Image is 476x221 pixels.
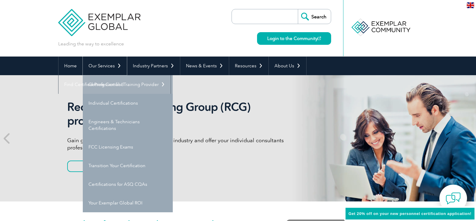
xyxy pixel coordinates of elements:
[83,112,173,138] a: Engineers & Technicians Certifications
[83,138,173,156] a: FCC Licensing Exams
[229,57,268,75] a: Resources
[83,94,173,112] a: Individual Certifications
[58,75,171,94] a: Find Certified Professional / Training Provider
[318,37,321,40] img: open_square.png
[180,57,229,75] a: News & Events
[67,137,292,151] p: Gain global recognition in the compliance industry and offer your individual consultants professi...
[467,2,474,8] img: en
[83,194,173,212] a: Your Exemplar Global ROI
[58,57,82,75] a: Home
[298,9,331,24] input: Search
[257,32,331,45] a: Login to the Community
[269,57,306,75] a: About Us
[83,156,173,175] a: Transition Your Certification
[67,100,292,128] h2: Recognized Consulting Group (RCG) program
[67,161,130,172] a: Learn More
[83,175,173,194] a: Certifications for ASQ CQAs
[83,57,127,75] a: Our Services
[446,191,461,206] img: contact-chat.png
[58,41,124,47] p: Leading the way to excellence
[349,211,472,216] span: Get 20% off on your new personnel certification application!
[127,57,180,75] a: Industry Partners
